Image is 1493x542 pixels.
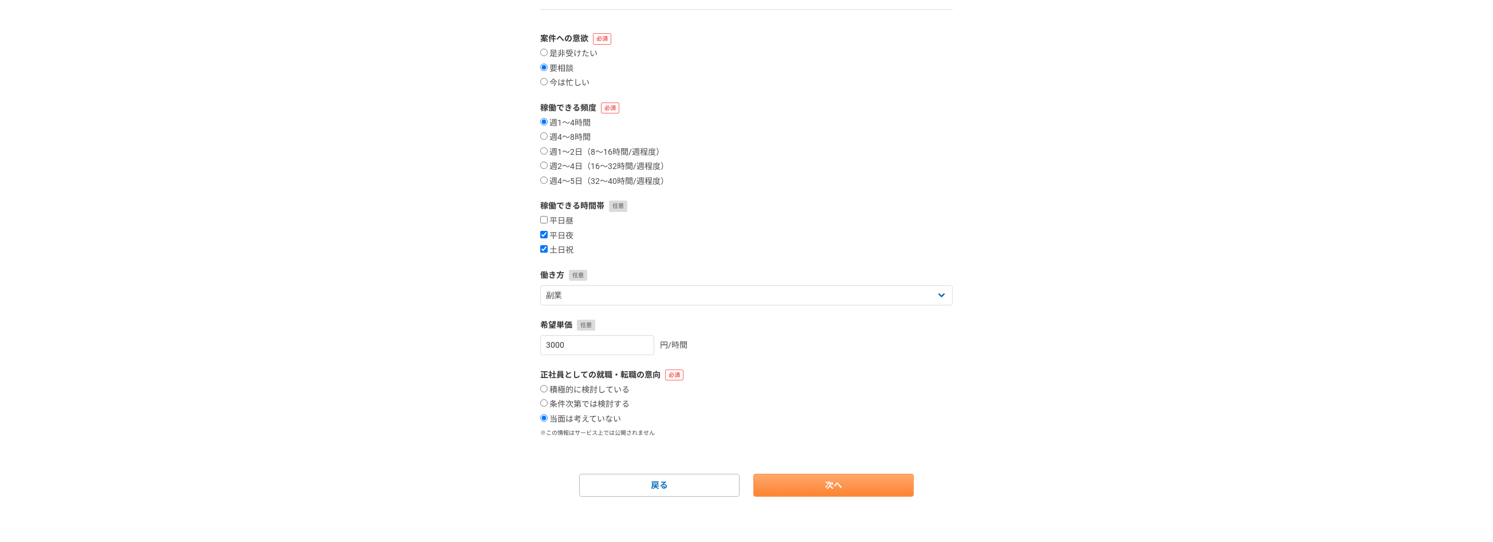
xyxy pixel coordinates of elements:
[540,176,669,187] label: 週4〜5日（32〜40時間/週程度）
[540,49,598,59] label: 是非受けたい
[540,132,591,143] label: 週4〜8時間
[540,64,573,74] label: 要相談
[540,399,548,407] input: 条件次第では検討する
[540,162,548,169] input: 週2〜4日（16〜32時間/週程度）
[540,49,548,56] input: 是非受けたい
[540,78,590,88] label: 今は忙しい
[540,399,630,410] label: 条件次第では検討する
[540,245,548,253] input: 土日祝
[540,147,548,155] input: 週1〜2日（8〜16時間/週程度）
[579,474,740,497] a: 戻る
[540,414,548,422] input: 当面は考えていない
[540,231,548,238] input: 平日夜
[540,414,621,425] label: 当面は考えていない
[540,118,591,128] label: 週1〜4時間
[540,319,953,331] label: 希望単価
[540,132,548,140] input: 週4〜8時間
[540,33,953,45] label: 案件への意欲
[540,216,548,223] input: 平日昼
[540,429,953,437] p: ※この情報はサービス上では公開されません
[660,340,687,349] span: 円/時間
[540,162,669,172] label: 週2〜4日（16〜32時間/週程度）
[540,200,953,212] label: 稼働できる時間帯
[540,176,548,184] input: 週4〜5日（32〜40時間/週程度）
[540,102,953,114] label: 稼働できる頻度
[540,385,630,395] label: 積極的に検討している
[540,78,548,85] input: 今は忙しい
[540,118,548,125] input: 週1〜4時間
[540,64,548,71] input: 要相談
[540,147,664,158] label: 週1〜2日（8〜16時間/週程度）
[540,231,573,241] label: 平日夜
[540,385,548,392] input: 積極的に検討している
[540,216,573,226] label: 平日昼
[540,245,573,256] label: 土日祝
[753,474,914,497] a: 次へ
[540,369,953,381] label: 正社員としての就職・転職の意向
[540,269,953,281] label: 働き方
